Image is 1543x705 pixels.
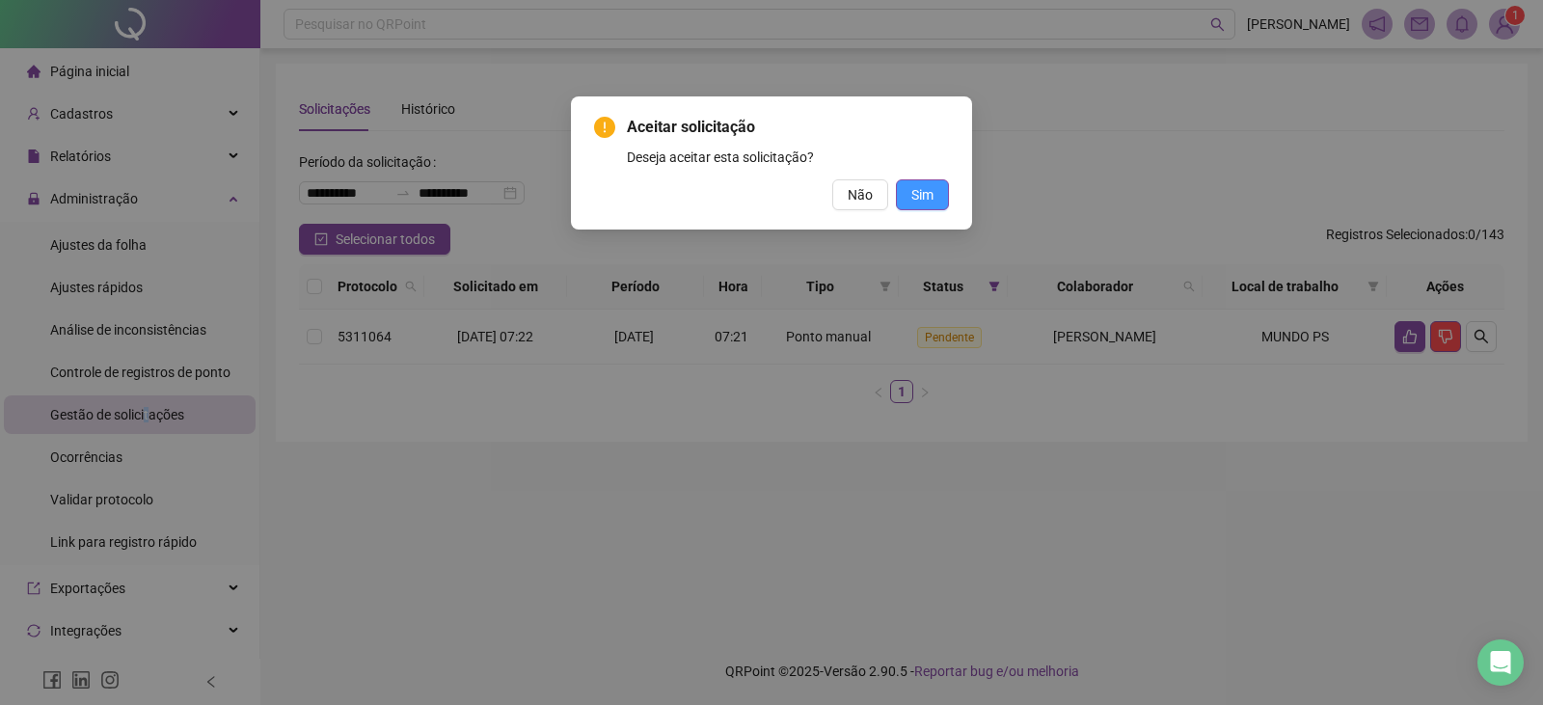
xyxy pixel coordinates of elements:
[911,184,934,205] span: Sim
[1477,639,1524,686] div: Open Intercom Messenger
[896,179,949,210] button: Sim
[832,179,888,210] button: Não
[594,117,615,138] span: exclamation-circle
[627,116,949,139] span: Aceitar solicitação
[848,184,873,205] span: Não
[627,147,949,168] div: Deseja aceitar esta solicitação?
